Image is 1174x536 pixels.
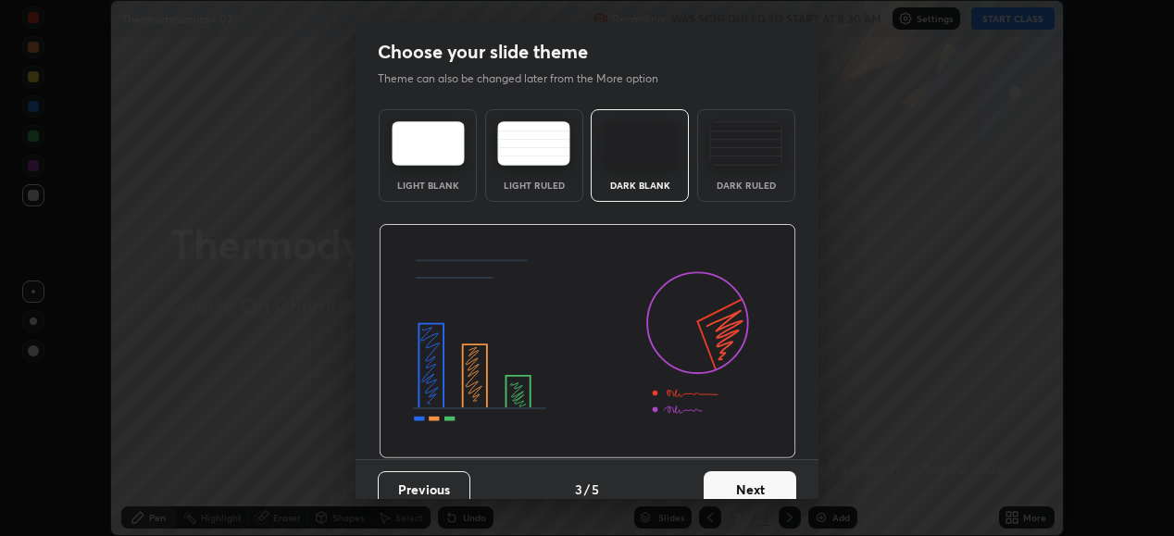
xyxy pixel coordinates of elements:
[378,70,678,87] p: Theme can also be changed later from the More option
[604,121,677,166] img: darkTheme.f0cc69e5.svg
[497,181,571,190] div: Light Ruled
[709,181,783,190] div: Dark Ruled
[704,471,796,508] button: Next
[709,121,782,166] img: darkRuledTheme.de295e13.svg
[592,480,599,499] h4: 5
[575,480,582,499] h4: 3
[378,471,470,508] button: Previous
[603,181,677,190] div: Dark Blank
[584,480,590,499] h4: /
[392,121,465,166] img: lightTheme.e5ed3b09.svg
[391,181,465,190] div: Light Blank
[497,121,570,166] img: lightRuledTheme.5fabf969.svg
[378,40,588,64] h2: Choose your slide theme
[379,224,796,459] img: darkThemeBanner.d06ce4a2.svg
